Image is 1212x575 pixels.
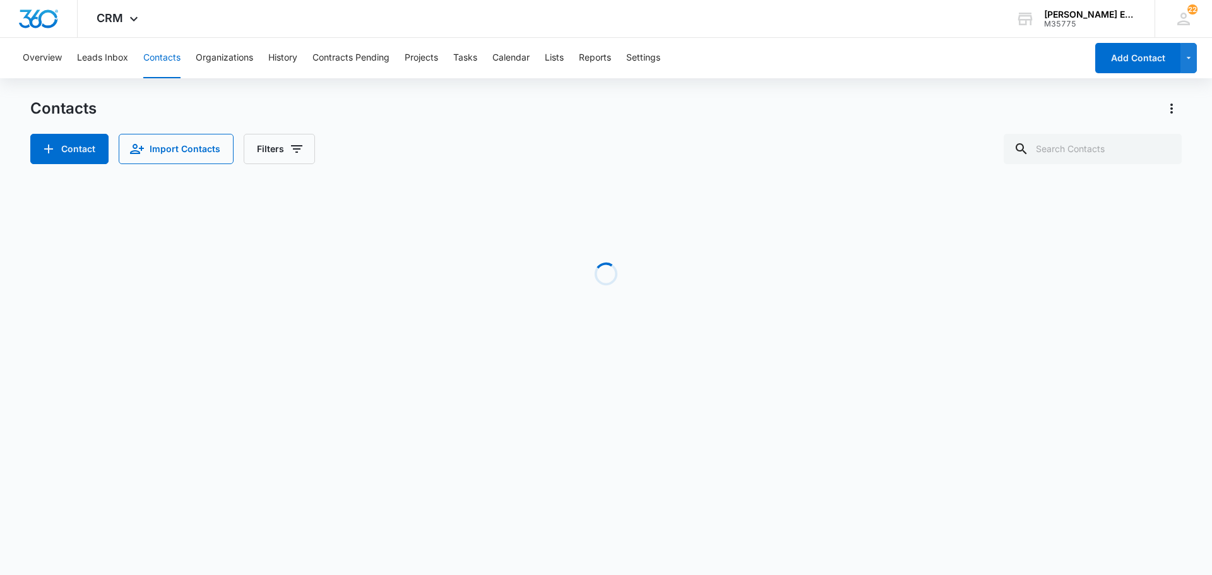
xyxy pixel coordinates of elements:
button: Calendar [492,38,530,78]
button: Actions [1161,98,1182,119]
span: CRM [97,11,123,25]
div: account name [1044,9,1136,20]
button: Import Contacts [119,134,234,164]
button: Projects [405,38,438,78]
button: Organizations [196,38,253,78]
span: 22 [1187,4,1197,15]
button: Tasks [453,38,477,78]
h1: Contacts [30,99,97,118]
button: Reports [579,38,611,78]
button: Leads Inbox [77,38,128,78]
button: Overview [23,38,62,78]
div: notifications count [1187,4,1197,15]
button: Filters [244,134,315,164]
button: Contacts [143,38,181,78]
button: Add Contact [1095,43,1180,73]
div: account id [1044,20,1136,28]
button: Settings [626,38,660,78]
button: Contracts Pending [312,38,389,78]
button: Lists [545,38,564,78]
button: History [268,38,297,78]
input: Search Contacts [1004,134,1182,164]
button: Add Contact [30,134,109,164]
